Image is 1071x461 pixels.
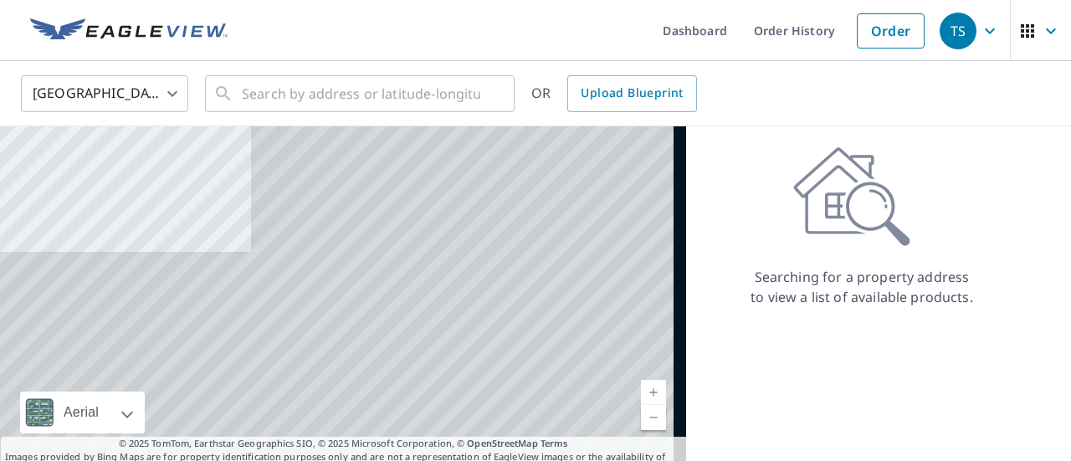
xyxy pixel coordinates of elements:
a: Upload Blueprint [567,75,696,112]
a: Current Level 5, Zoom In [641,380,666,405]
span: © 2025 TomTom, Earthstar Geographics SIO, © 2025 Microsoft Corporation, © [119,437,568,451]
div: Aerial [59,392,104,433]
div: OR [531,75,697,112]
p: Searching for a property address to view a list of available products. [750,267,974,307]
span: Upload Blueprint [581,83,683,104]
input: Search by address or latitude-longitude [242,70,480,117]
img: EV Logo [30,18,228,44]
div: TS [940,13,976,49]
a: OpenStreetMap [467,437,537,449]
div: [GEOGRAPHIC_DATA] [21,70,188,117]
a: Current Level 5, Zoom Out [641,405,666,430]
a: Order [857,13,925,49]
div: Aerial [20,392,145,433]
a: Terms [541,437,568,449]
